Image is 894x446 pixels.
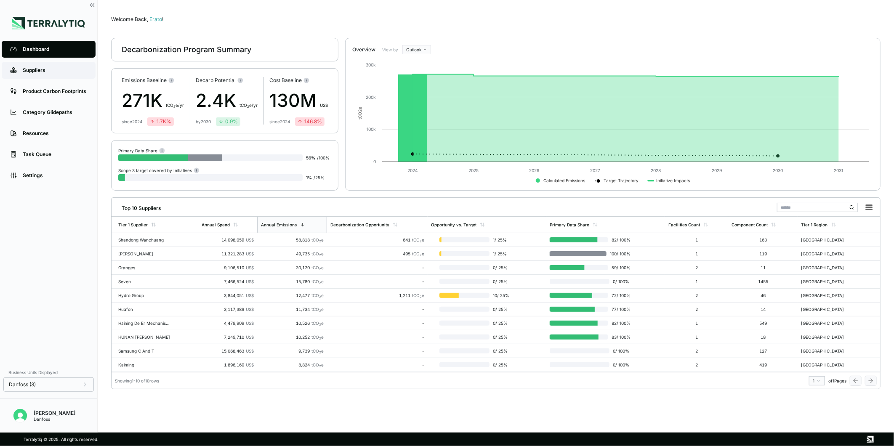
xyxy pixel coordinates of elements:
[732,279,794,284] div: 1455
[490,251,512,256] span: 1 / 25 %
[357,109,362,112] tspan: 2
[319,337,321,340] sub: 2
[311,362,324,367] span: tCO e
[246,307,254,312] span: US$
[261,334,324,340] div: 10,252
[732,307,794,312] div: 14
[202,293,254,298] div: 3,844,051
[543,178,585,183] text: Calculated Emissions
[115,378,159,383] div: Showing 1 - 10 of 10 rows
[330,321,424,326] div: -
[149,16,163,22] span: Erato
[490,279,512,284] span: 0 / 25 %
[202,222,230,227] div: Annual Spend
[115,202,161,212] div: Top 10 Suppliers
[246,293,254,298] span: US$
[490,307,512,312] span: 0 / 25 %
[319,267,321,271] sub: 2
[490,293,512,298] span: 10 / 25 %
[311,279,324,284] span: tCO e
[330,307,424,312] div: -
[490,348,512,353] span: 0 / 25 %
[319,281,321,285] sub: 2
[608,293,631,298] span: 72 / 100 %
[150,118,171,125] div: 1.7K %
[732,251,794,256] div: 119
[657,178,690,183] text: Initiative Impacts
[202,348,254,353] div: 15,068,463
[311,251,324,256] span: tCO e
[311,348,324,353] span: tCO e
[13,409,27,422] img: Erato Panayiotou
[490,362,512,367] span: 0 / 25 %
[23,88,87,95] div: Product Carbon Footprints
[330,251,424,256] div: 495
[311,293,324,298] span: tCO e
[122,87,184,114] div: 271K
[590,168,600,173] text: 2027
[261,279,324,284] div: 15,780
[9,381,36,388] span: Danfoss (3)
[261,321,324,326] div: 10,526
[834,168,843,173] text: 2031
[608,265,631,270] span: 59 / 100 %
[311,334,324,340] span: tCO e
[607,251,631,256] span: 100 / 100 %
[366,62,376,67] text: 300k
[247,105,249,109] sub: 2
[366,95,376,100] text: 200k
[382,47,399,52] label: View by
[529,168,540,173] text: 2026
[261,265,324,270] div: 30,120
[202,334,254,340] div: 7,249,710
[651,168,661,173] text: 2028
[468,168,479,173] text: 2025
[732,293,794,298] div: 46
[330,348,424,353] div: -
[490,265,512,270] span: 0 / 25 %
[3,367,94,377] div: Business Units Displayed
[311,321,324,326] span: tCO e
[319,364,321,368] sub: 2
[314,175,325,180] span: / 25 %
[269,119,290,124] div: since 2024
[608,237,631,242] span: 82 / 100 %
[712,168,722,173] text: 2029
[239,103,258,108] span: t CO e/yr
[420,239,422,243] sub: 2
[732,237,794,242] div: 163
[330,293,424,298] div: 1,211
[330,237,424,242] div: 641
[801,237,855,242] div: [GEOGRAPHIC_DATA]
[218,118,238,125] div: 0.9 %
[319,295,321,299] sub: 2
[118,265,172,270] div: Granges
[202,362,254,367] div: 1,896,160
[202,265,254,270] div: 9,106,510
[668,265,725,270] div: 2
[330,279,424,284] div: -
[490,237,512,242] span: 1 / 25 %
[34,410,75,417] div: [PERSON_NAME]
[604,178,639,183] text: Target Trajectory
[246,321,254,326] span: US$
[490,321,512,326] span: 0 / 25 %
[118,293,172,298] div: Hydro Group
[196,119,211,124] div: by 2030
[330,334,424,340] div: -
[330,222,389,227] div: Decarbonization Opportunity
[609,279,631,284] span: 0 / 100 %
[801,222,828,227] div: Tier 1 Region
[420,253,422,257] sub: 2
[162,16,163,22] span: !
[118,334,172,340] div: HUNAN [PERSON_NAME]
[23,109,87,116] div: Category Glidepaths
[668,362,725,367] div: 2
[246,362,254,367] span: US$
[311,265,324,270] span: tCO e
[317,155,330,160] span: / 100 %
[23,151,87,158] div: Task Queue
[732,348,794,353] div: 127
[319,309,321,313] sub: 2
[319,323,321,327] sub: 2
